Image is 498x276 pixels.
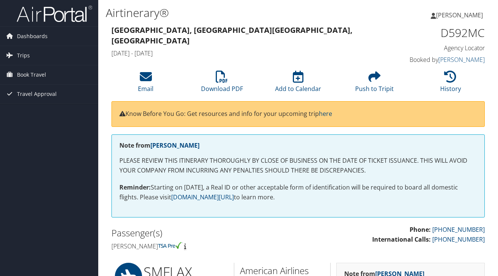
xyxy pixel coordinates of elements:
[158,242,182,249] img: tsa-precheck.png
[17,85,57,103] span: Travel Approval
[111,242,292,250] h4: [PERSON_NAME]
[119,156,477,175] p: PLEASE REVIEW THIS ITINERARY THOROUGHLY BY CLOSE OF BUSINESS ON THE DATE OF TICKET ISSUANCE. THIS...
[431,4,490,26] a: [PERSON_NAME]
[119,183,477,202] p: Starting on [DATE], a Real ID or other acceptable form of identification will be required to boar...
[17,46,30,65] span: Trips
[400,25,485,41] h1: D592MC
[106,5,362,21] h1: Airtinerary®
[400,56,485,64] h4: Booked by
[400,44,485,52] h4: Agency Locator
[17,27,48,46] span: Dashboards
[111,25,353,46] strong: [GEOGRAPHIC_DATA], [GEOGRAPHIC_DATA] [GEOGRAPHIC_DATA], [GEOGRAPHIC_DATA]
[150,141,200,150] a: [PERSON_NAME]
[119,141,200,150] strong: Note from
[119,109,477,119] p: Know Before You Go: Get resources and info for your upcoming trip
[201,75,243,93] a: Download PDF
[372,235,431,244] strong: International Calls:
[440,75,461,93] a: History
[319,109,332,118] a: here
[119,183,151,191] strong: Reminder:
[17,5,92,23] img: airportal-logo.png
[432,235,485,244] a: [PHONE_NUMBER]
[432,225,485,234] a: [PHONE_NUMBER]
[111,227,292,239] h2: Passenger(s)
[275,75,321,93] a: Add to Calendar
[17,65,46,84] span: Book Travel
[410,225,431,234] strong: Phone:
[111,49,389,57] h4: [DATE] - [DATE]
[171,193,234,201] a: [DOMAIN_NAME][URL]
[138,75,153,93] a: Email
[436,11,483,19] span: [PERSON_NAME]
[438,56,485,64] a: [PERSON_NAME]
[355,75,394,93] a: Push to Tripit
